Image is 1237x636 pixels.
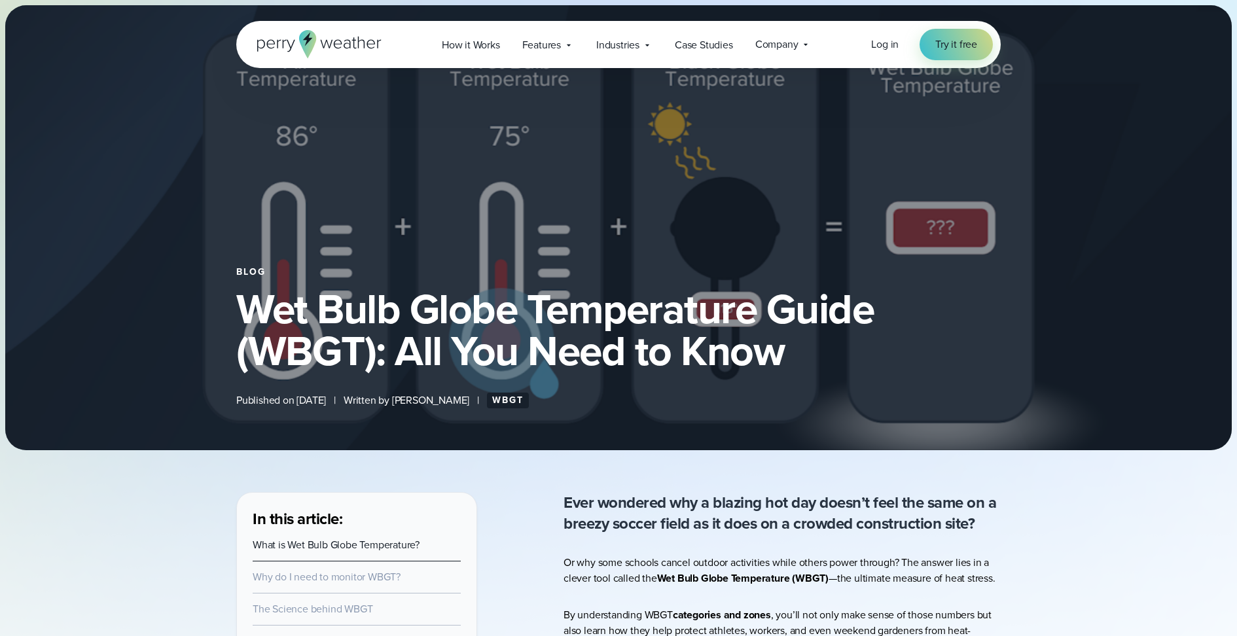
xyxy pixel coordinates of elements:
a: The Science behind WBGT [253,601,372,616]
span: Published on [DATE] [236,393,326,408]
p: Ever wondered why a blazing hot day doesn’t feel the same on a breezy soccer field as it does on ... [564,492,1001,534]
h1: Wet Bulb Globe Temperature Guide (WBGT): All You Need to Know [236,288,1001,372]
a: WBGT [487,393,529,408]
h3: In this article: [253,508,461,529]
a: Try it free [920,29,993,60]
a: How it Works [431,31,511,58]
a: What is Wet Bulb Globe Temperature? [253,537,420,552]
span: Try it free [935,37,977,52]
a: Log in [871,37,899,52]
span: | [334,393,336,408]
div: Blog [236,267,1001,277]
strong: categories and zones [673,607,771,622]
a: Why do I need to monitor WBGT? [253,569,401,584]
span: Company [755,37,798,52]
span: Case Studies [675,37,733,53]
span: How it Works [442,37,500,53]
span: Features [522,37,561,53]
a: Case Studies [664,31,744,58]
strong: Wet Bulb Globe Temperature (WBGT) [657,571,829,586]
p: Or why some schools cancel outdoor activities while others power through? The answer lies in a cl... [564,555,1001,586]
span: | [477,393,479,408]
span: Written by [PERSON_NAME] [344,393,469,408]
span: Industries [596,37,639,53]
